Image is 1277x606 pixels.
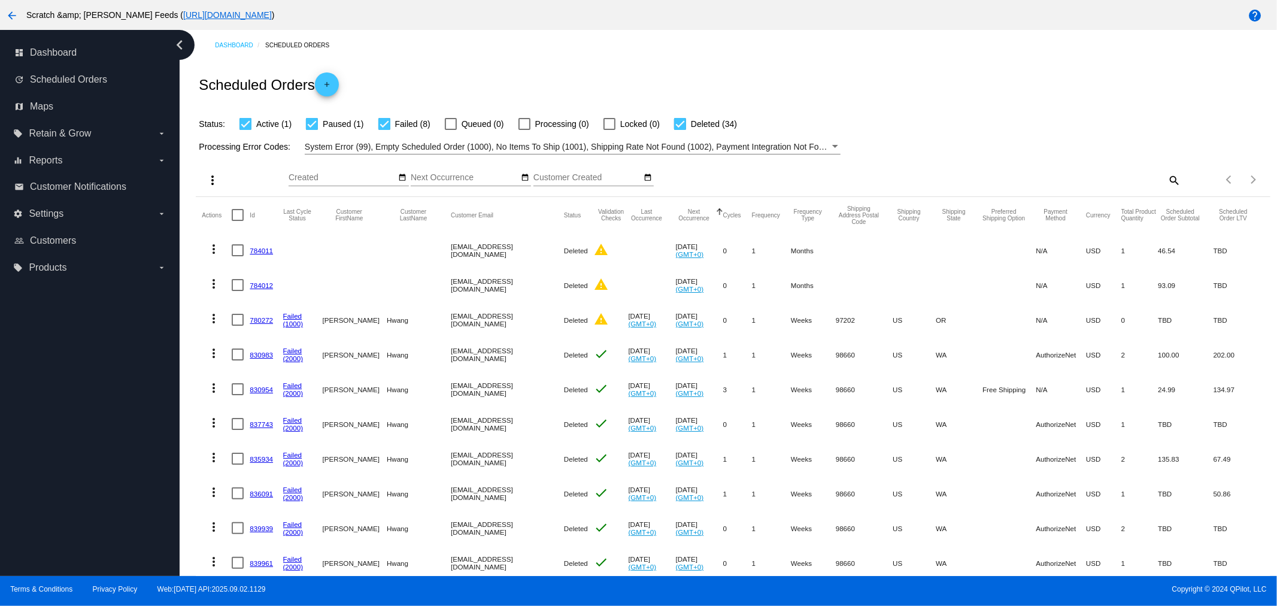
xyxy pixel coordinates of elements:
mat-cell: TBD [1214,407,1264,441]
mat-cell: US [893,546,936,580]
mat-cell: 1 [1121,407,1158,441]
mat-cell: 1 [723,476,752,511]
mat-cell: [DATE] [676,233,723,268]
input: Next Occurrence [411,173,518,183]
mat-icon: help [1248,8,1262,23]
mat-cell: [DATE] [629,441,676,476]
mat-icon: check [594,451,608,465]
a: (GMT+0) [676,285,704,293]
a: (GMT+0) [629,424,657,432]
a: 835934 [250,455,273,463]
a: (GMT+0) [676,320,704,328]
a: Failed [283,347,302,354]
mat-cell: 1 [752,511,791,546]
button: Change sorting for Status [564,211,581,219]
mat-icon: date_range [521,173,529,183]
mat-cell: [DATE] [629,511,676,546]
mat-icon: more_vert [207,520,221,534]
mat-cell: [DATE] [629,407,676,441]
button: Change sorting for CustomerEmail [451,211,493,219]
mat-icon: search [1166,171,1181,189]
mat-cell: Weeks [791,476,836,511]
mat-cell: Months [791,268,836,302]
mat-cell: 0 [723,511,752,546]
span: Deleted [564,247,588,254]
i: map [14,102,24,111]
mat-cell: AuthorizeNet [1036,337,1086,372]
button: Change sorting for CustomerFirstName [323,208,376,222]
a: dashboard Dashboard [14,43,166,62]
mat-cell: 1 [752,372,791,407]
mat-cell: [DATE] [629,302,676,337]
mat-cell: [PERSON_NAME] [323,337,387,372]
mat-cell: Weeks [791,337,836,372]
mat-cell: [EMAIL_ADDRESS][DOMAIN_NAME] [451,511,564,546]
a: Failed [283,520,302,528]
mat-cell: [DATE] [676,337,723,372]
a: (GMT+0) [676,354,704,362]
mat-cell: TBD [1158,407,1213,441]
span: Retain & Grow [29,128,91,139]
mat-cell: 1 [752,337,791,372]
button: Change sorting for NextOccurrenceUtc [676,208,712,222]
a: email Customer Notifications [14,177,166,196]
mat-cell: WA [936,476,982,511]
mat-cell: 3 [723,372,752,407]
mat-cell: [EMAIL_ADDRESS][DOMAIN_NAME] [451,476,564,511]
mat-cell: US [893,511,936,546]
mat-cell: TBD [1214,268,1264,302]
mat-cell: [EMAIL_ADDRESS][DOMAIN_NAME] [451,546,564,580]
mat-cell: [PERSON_NAME] [323,372,387,407]
button: Change sorting for LastOccurrenceUtc [629,208,665,222]
mat-icon: date_range [398,173,407,183]
button: Change sorting for LastProcessingCycleId [283,208,312,222]
a: Terms & Conditions [10,585,72,593]
mat-cell: TBD [1158,302,1213,337]
mat-cell: AuthorizeNet [1036,441,1086,476]
mat-cell: [PERSON_NAME] [323,441,387,476]
span: Maps [30,101,53,112]
i: chevron_left [170,35,189,54]
mat-cell: [DATE] [629,372,676,407]
mat-cell: 98660 [836,441,893,476]
a: 837743 [250,420,273,428]
a: 839961 [250,559,273,567]
mat-cell: 1 [752,302,791,337]
mat-cell: [PERSON_NAME] [323,302,387,337]
mat-cell: 0 [723,233,752,268]
i: arrow_drop_down [157,129,166,138]
a: (GMT+0) [629,354,657,362]
a: (2000) [283,424,304,432]
a: (GMT+0) [629,528,657,536]
mat-cell: Hwang [387,372,451,407]
a: (GMT+0) [629,459,657,466]
span: Active (1) [256,117,292,131]
mat-cell: WA [936,407,982,441]
mat-cell: N/A [1036,268,1086,302]
mat-cell: N/A [1036,302,1086,337]
mat-icon: check [594,416,608,431]
mat-cell: Hwang [387,546,451,580]
mat-cell: 2 [1121,441,1158,476]
mat-cell: USD [1086,546,1121,580]
a: map Maps [14,97,166,116]
mat-cell: TBD [1214,233,1264,268]
mat-header-cell: Actions [202,197,232,233]
a: 830954 [250,386,273,393]
mat-cell: [EMAIL_ADDRESS][DOMAIN_NAME] [451,233,564,268]
mat-cell: Hwang [387,476,451,511]
mat-cell: [DATE] [676,372,723,407]
mat-cell: USD [1086,476,1121,511]
mat-cell: [DATE] [676,511,723,546]
mat-cell: USD [1086,233,1121,268]
mat-icon: more_vert [207,555,221,569]
i: settings [13,209,23,219]
mat-cell: [DATE] [676,546,723,580]
button: Previous page [1218,168,1242,192]
a: 784011 [250,247,273,254]
a: 836091 [250,490,273,498]
span: Reports [29,155,62,166]
a: (2000) [283,493,304,501]
a: (GMT+0) [676,250,704,258]
a: (GMT+0) [676,424,704,432]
